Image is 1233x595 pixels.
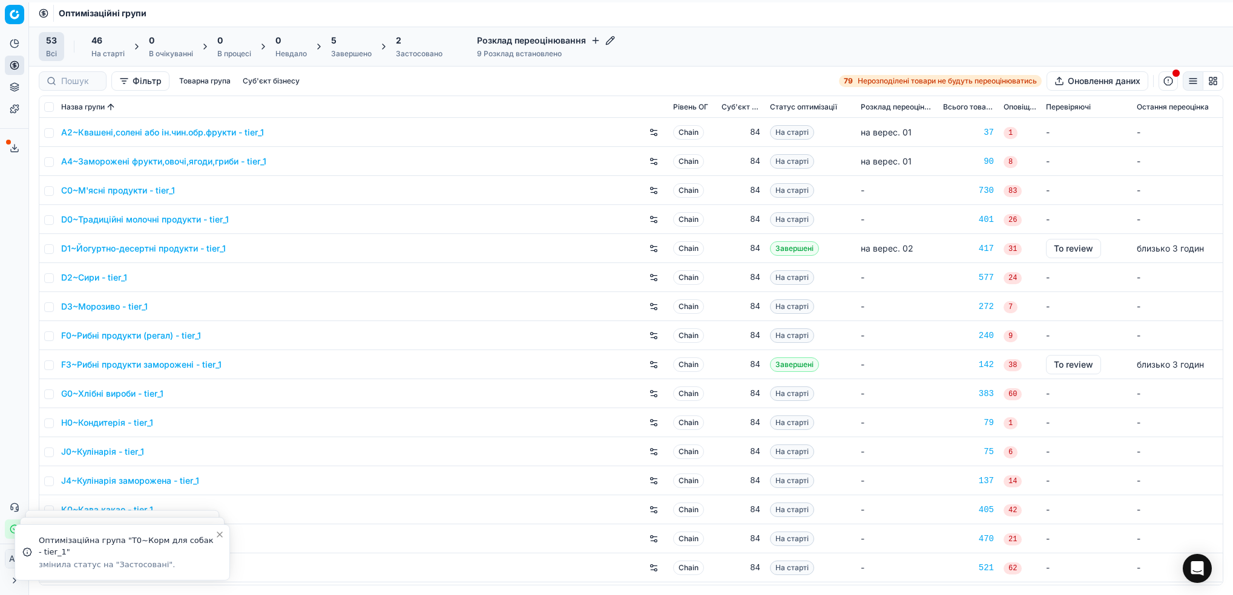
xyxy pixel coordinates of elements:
[943,301,994,313] a: 272
[943,242,994,255] a: 417
[722,155,760,167] div: 84
[1041,379,1132,408] td: -
[111,71,169,91] button: Фільтр
[1132,176,1223,205] td: -
[943,533,994,545] div: 470
[1132,118,1223,147] td: -
[770,561,814,575] span: На старті
[217,34,223,47] span: 0
[673,473,704,488] span: Chain
[1132,553,1223,582] td: -
[770,532,814,546] span: На старті
[1004,156,1018,168] span: 8
[396,34,401,47] span: 2
[477,49,615,59] div: 9 Розклад встановлено
[1041,408,1132,437] td: -
[943,417,994,429] div: 79
[856,408,938,437] td: -
[105,101,117,113] button: Sorted by Назва групи ascending
[1004,446,1018,458] span: 6
[770,444,814,459] span: На старті
[943,446,994,458] a: 75
[943,184,994,197] div: 730
[1137,102,1209,112] span: Остання переоцінка
[396,49,442,59] div: Застосовано
[856,350,938,379] td: -
[238,74,304,88] button: Суб'єкт бізнесу
[1183,554,1212,583] div: Open Intercom Messenger
[61,388,163,400] a: G0~Хлібні вироби - tier_1
[861,156,912,166] span: на верес. 01
[1041,321,1132,350] td: -
[943,475,994,487] a: 137
[61,102,105,112] span: Назва групи
[149,34,154,47] span: 0
[1004,388,1022,400] span: 60
[1041,205,1132,234] td: -
[943,504,994,516] a: 405
[1137,243,1204,253] span: близько 3 годин
[943,155,994,167] a: 90
[1132,437,1223,466] td: -
[39,559,215,570] div: змінила статус на "Застосовані".
[856,553,938,582] td: -
[861,127,912,137] span: на верес. 01
[61,126,264,138] a: A2~Квашені,солені або ін.чин.обр.фрукти - tier_1
[1004,243,1022,255] span: 31
[1046,102,1091,112] span: Перевіряючі
[1132,205,1223,234] td: -
[1047,71,1148,91] button: Оновлення даних
[770,102,837,112] span: Статус оптимізації
[1004,417,1018,429] span: 1
[839,75,1042,87] a: 79Нерозподілені товари не будуть переоцінюватись
[722,417,760,429] div: 84
[673,415,704,430] span: Chain
[1004,562,1022,574] span: 62
[61,446,144,458] a: J0~Кулінарія - tier_1
[858,76,1037,86] span: Нерозподілені товари не будуть переоцінюватись
[1041,437,1132,466] td: -
[59,7,146,19] nav: breadcrumb
[1132,524,1223,553] td: -
[770,241,819,256] span: Завершені
[770,154,814,169] span: На старті
[943,126,994,138] a: 37
[1041,292,1132,321] td: -
[1132,379,1223,408] td: -
[770,473,814,488] span: На старті
[722,184,760,197] div: 84
[91,34,102,47] span: 46
[1132,292,1223,321] td: -
[673,532,704,546] span: Chain
[770,502,814,517] span: На старті
[943,359,994,371] a: 142
[770,183,814,198] span: На старті
[673,183,704,198] span: Chain
[1046,355,1101,374] button: To review
[943,562,994,574] div: 521
[856,437,938,466] td: -
[61,75,99,87] input: Пошук
[477,34,615,47] h4: Розклад переоцінювання
[1041,495,1132,524] td: -
[1041,524,1132,553] td: -
[61,359,222,371] a: F3~Рибні продукти заморожені - tier_1
[1004,102,1036,112] span: Оповіщення
[61,213,229,226] a: D0~Традиційні молочні продукти - tier_1
[856,176,938,205] td: -
[943,271,994,284] a: 577
[91,49,125,59] div: На старті
[1004,301,1018,313] span: 7
[722,359,760,371] div: 84
[673,299,704,314] span: Chain
[149,49,193,59] div: В очікуванні
[844,76,853,86] strong: 79
[61,271,127,284] a: D2~Сири - tier_1
[39,535,215,558] div: Оптимізаційна група "T0~Корм для собак - tier_1"
[673,444,704,459] span: Chain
